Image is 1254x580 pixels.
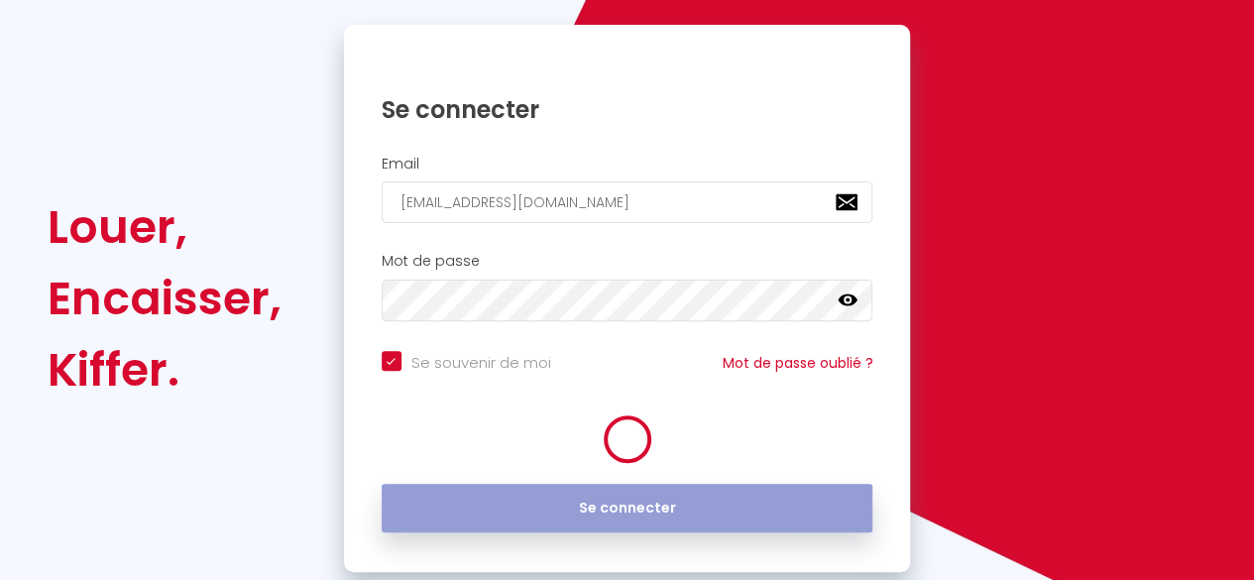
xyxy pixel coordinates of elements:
[16,8,75,67] button: Ouvrir le widget de chat LiveChat
[48,191,282,263] div: Louer,
[382,94,873,125] h1: Se connecter
[382,484,873,533] button: Se connecter
[722,353,872,373] a: Mot de passe oublié ?
[48,334,282,406] div: Kiffer.
[382,253,873,270] h2: Mot de passe
[382,181,873,223] input: Ton Email
[48,263,282,334] div: Encaisser,
[382,156,873,173] h2: Email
